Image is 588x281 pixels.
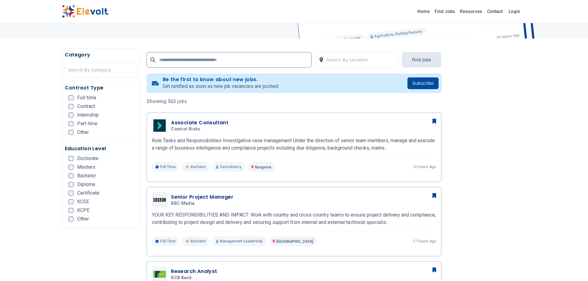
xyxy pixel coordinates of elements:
[191,239,206,244] span: Bachelor
[449,73,526,258] iframe: Advertisement
[69,191,73,196] input: Certificate
[152,118,436,172] a: Control RisksAssociate ConsultantControl RisksRole Tasks and Responsibilities Investigative case ...
[69,95,73,100] input: Full-time
[191,164,206,169] span: Bachelor
[557,251,588,281] iframe: Chat Widget
[413,239,436,244] p: 17 hours ago
[407,77,439,89] button: Subscribe
[171,126,201,132] span: Control Risks
[77,217,89,221] span: Other
[69,156,73,161] input: Doctorate
[69,104,73,109] input: Contract
[77,165,95,170] span: Masters
[171,201,194,206] span: BBC Media
[505,5,524,18] a: Login
[152,162,179,172] p: Full Time
[77,95,96,100] span: Full-time
[77,182,95,187] span: Diploma
[485,6,505,16] a: Contact
[152,236,179,246] p: Full Time
[69,173,73,178] input: Bachelor
[69,130,73,135] input: Other
[402,52,441,68] button: Find Jobs
[77,104,95,109] span: Contract
[163,83,279,90] p: Get notified as soon as new job vacancies are posted.
[276,239,313,244] span: [GEOGRAPHIC_DATA]
[163,76,279,83] h4: Be the first to know about new jobs.
[69,165,73,170] input: Masters
[152,137,436,152] p: Role Tasks and Responsibilities Investigative case management Under the direction of senior team ...
[255,165,271,169] span: Bungoma
[171,193,233,201] h3: Senior Project Manager
[77,113,99,118] span: Internship
[77,173,96,178] span: Bachelor
[69,217,73,221] input: Other
[77,121,98,126] span: Part-time
[65,84,137,92] h5: Contract Type
[152,192,436,246] a: BBC MediaSenior Project ManagerBBC MediaYOUR KEY RESPONSIBILITIES AND IMPACT: Work with country a...
[65,145,137,152] h5: Education Level
[153,119,166,132] img: Control Risks
[171,275,192,281] span: KCB Bank
[212,236,266,246] p: Management Leadership
[413,164,436,169] p: 20 hours ago
[212,162,245,172] p: Consultancy
[415,6,432,16] a: Home
[171,268,217,275] h3: Research Analyst
[153,271,166,278] img: KCB Bank
[77,199,89,204] span: KCSE
[65,51,137,59] h5: Category
[69,182,73,187] input: Diploma
[152,211,436,226] p: YOUR KEY RESPONSIBILITIES AND IMPACT: Work with country and cross-country teams to ensure project...
[77,130,89,135] span: Other
[69,208,73,213] input: KCPE
[69,113,73,118] input: Internship
[432,6,457,16] a: Find Jobs
[153,198,166,201] img: BBC Media
[77,208,90,213] span: KCPE
[69,121,73,126] input: Part-time
[77,191,99,196] span: Certificate
[147,98,441,105] p: Showing 563 jobs
[69,199,73,204] input: KCSE
[62,5,108,18] img: Elevolt
[77,156,98,161] span: Doctorate
[171,119,228,126] h3: Associate Consultant
[457,6,485,16] a: Resources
